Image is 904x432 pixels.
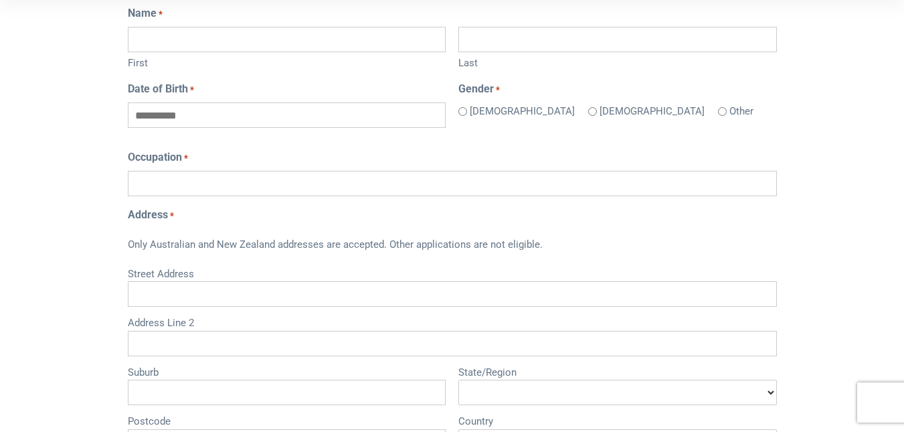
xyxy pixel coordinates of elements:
[458,52,776,71] label: Last
[128,312,777,331] label: Address Line 2
[600,104,705,119] label: [DEMOGRAPHIC_DATA]
[128,228,777,263] div: Only Australian and New Zealand addresses are accepted. Other applications are not eligible.
[128,362,446,380] label: Suburb
[128,81,194,97] label: Date of Birth
[729,104,753,119] label: Other
[458,81,776,97] legend: Gender
[470,104,575,119] label: [DEMOGRAPHIC_DATA]
[128,149,188,165] label: Occupation
[128,5,777,21] legend: Name
[128,207,777,223] legend: Address
[458,411,776,429] label: Country
[128,263,777,282] label: Street Address
[128,411,446,429] label: Postcode
[128,52,446,71] label: First
[458,362,776,380] label: State/Region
